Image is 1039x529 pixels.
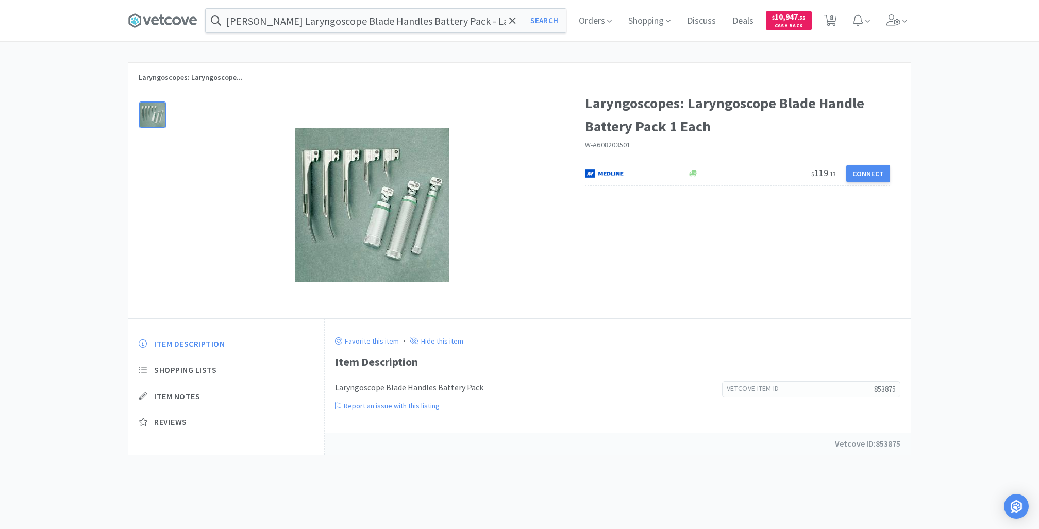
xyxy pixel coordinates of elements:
p: Vetcove ID: 853875 [835,437,900,451]
a: Deals [728,16,758,26]
img: a646391c64b94eb2892348a965bf03f3_134.png [585,166,624,181]
span: W-A608203501 [585,140,631,149]
div: · [404,334,405,348]
button: Connect [846,165,890,182]
span: . 55 [798,14,806,21]
span: $ [811,170,814,178]
span: $ [772,14,775,21]
h1: Laryngoscopes: Laryngoscope Blade Handle Battery Pack 1 Each [585,92,891,138]
a: $10,947.55Cash Back [766,7,812,35]
p: Hide this item [418,336,463,346]
img: 98a34233800c46a0bbb8da4c94f69926_567237.jpeg [295,128,449,282]
span: Laryngoscopes: Laryngoscope... [139,73,243,82]
a: Discuss [683,16,720,26]
p: Report an issue with this listing [341,401,440,411]
div: Item Description [335,353,901,371]
span: Reviews [154,417,187,428]
p: Laryngoscope Blade Handles Battery Pack [335,381,702,395]
span: Shopping Lists [154,365,216,376]
span: 10,947 [772,12,806,22]
h5: 853875 [787,384,896,395]
div: Open Intercom Messenger [1004,494,1029,519]
a: 8 [820,18,841,27]
span: 119 [811,167,836,179]
span: . 13 [828,170,836,178]
h6: Vetcove Item Id [727,384,787,394]
input: Search by item, sku, manufacturer, ingredient, size... [206,9,566,32]
p: Favorite this item [342,336,399,346]
span: Item Description [154,338,225,349]
button: Search [523,9,565,32]
span: Cash Back [772,23,806,30]
span: Item Notes [154,391,200,402]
